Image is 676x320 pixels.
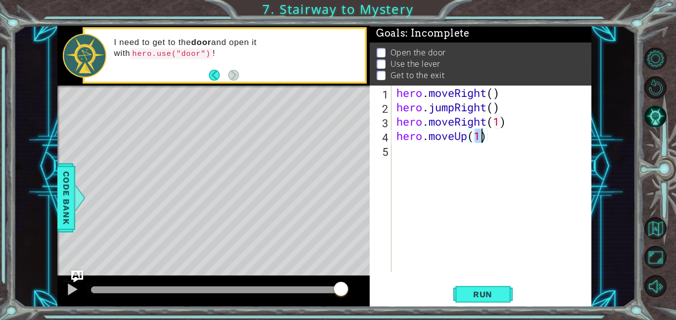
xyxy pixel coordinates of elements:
[644,246,667,268] button: Maximize Browser
[71,271,83,282] button: Ask AI
[644,76,667,98] button: Restart Level
[372,87,391,101] div: 1
[644,275,667,297] button: Mute
[58,168,74,228] span: Code Bank
[405,27,469,39] span: : Incomplete
[376,27,470,40] span: Goals
[390,47,446,58] p: Open the door
[390,58,440,69] p: Use the lever
[644,217,667,239] button: Back to Map
[62,280,82,301] button: Ctrl + P: Play
[372,144,391,159] div: 5
[372,130,391,144] div: 4
[390,70,444,81] p: Get to the exit
[646,214,676,243] a: Back to Map
[191,38,211,47] strong: door
[209,70,228,81] button: Back
[372,101,391,116] div: 2
[644,105,667,128] button: AI Hint
[114,37,357,59] p: I need to get to the and open it with !
[463,289,502,299] span: Run
[130,48,212,59] code: hero.use("door")
[372,116,391,130] div: 3
[644,47,667,70] button: Level Options
[453,283,513,305] button: Shift+Enter: Run current code.
[228,70,239,81] button: Next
